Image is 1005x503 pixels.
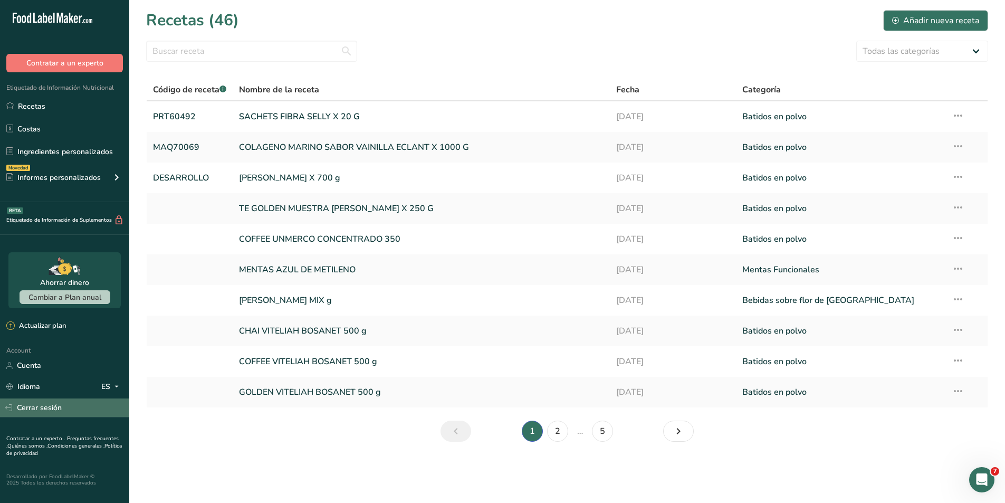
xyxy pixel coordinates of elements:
a: [DATE] [616,381,729,403]
a: SACHETS FIBRA SELLY X 20 G [239,106,604,128]
a: [DATE] [616,289,729,311]
input: Buscar receta [146,41,357,62]
a: Batidos en polvo [742,106,940,128]
div: BETA [7,207,23,214]
a: Página anterior [441,421,471,442]
iframe: Intercom live chat [969,467,994,492]
a: PRT60492 [153,106,226,128]
a: Bebidas sobre flor de [GEOGRAPHIC_DATA] [742,289,940,311]
h1: Recetas (46) [146,8,239,32]
a: Batidos en polvo [742,167,940,189]
a: Página 2. [547,421,568,442]
a: [PERSON_NAME] X 700 g [239,167,604,189]
div: Añadir nueva receta [892,14,979,27]
a: Batidos en polvo [742,228,940,250]
a: Batidos en polvo [742,350,940,373]
a: COLAGENO MARINO SABOR VAINILLA ECLANT X 1000 G [239,136,604,158]
a: MAQ70069 [153,136,226,158]
a: Batidos en polvo [742,136,940,158]
div: Ahorrar dinero [40,277,89,288]
div: ES [101,381,123,393]
span: Categoría [742,83,781,96]
a: [DATE] [616,259,729,281]
div: Novedad [6,165,30,171]
span: Nombre de la receta [239,83,319,96]
a: COFFEE UNMERCO CONCENTRADO 350 [239,228,604,250]
a: Batidos en polvo [742,381,940,403]
a: Siguiente página [663,421,694,442]
a: Condiciones generales . [47,442,104,450]
a: COFFEE VITELIAH BOSANET 500 g [239,350,604,373]
a: Mentas Funcionales [742,259,940,281]
a: [DATE] [616,167,729,189]
span: Código de receta [153,84,226,96]
a: Batidos en polvo [742,197,940,220]
a: GOLDEN VITELIAH BOSANET 500 g [239,381,604,403]
a: [DATE] [616,136,729,158]
a: Preguntas frecuentes . [6,435,119,450]
a: Idioma [6,377,40,396]
div: Actualizar plan [6,321,66,331]
a: [PERSON_NAME] MIX g [239,289,604,311]
a: CHAI VITELIAH BOSANET 500 g [239,320,604,342]
div: Desarrollado por FoodLabelMaker © 2025 Todos los derechos reservados [6,473,123,486]
a: [DATE] [616,106,729,128]
span: 7 [991,467,999,476]
a: Batidos en polvo [742,320,940,342]
span: Cambiar a Plan anual [28,292,101,302]
a: [DATE] [616,228,729,250]
a: Página 5. [592,421,613,442]
a: TE GOLDEN MUESTRA [PERSON_NAME] X 250 G [239,197,604,220]
a: MENTAS AZUL DE METILENO [239,259,604,281]
button: Cambiar a Plan anual [20,290,110,304]
span: Fecha [616,83,639,96]
button: Contratar a un experto [6,54,123,72]
button: Añadir nueva receta [883,10,988,31]
div: Informes personalizados [6,172,101,183]
a: DESARROLLO [153,167,226,189]
a: [DATE] [616,197,729,220]
a: Política de privacidad [6,442,122,457]
a: [DATE] [616,350,729,373]
a: [DATE] [616,320,729,342]
a: Contratar a un experto . [6,435,65,442]
a: Quiénes somos . [7,442,47,450]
